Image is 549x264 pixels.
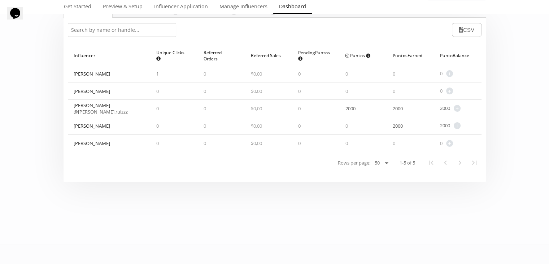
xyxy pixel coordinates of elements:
[74,140,110,146] div: [PERSON_NAME]
[345,88,348,94] span: 0
[345,105,356,112] span: 2000
[372,159,391,167] select: Rows per page:
[393,123,403,129] span: 2000
[298,105,301,112] span: 0
[251,105,262,112] span: $ 0,00
[74,102,128,115] div: [PERSON_NAME]
[467,156,482,170] button: Last Page
[393,71,395,77] span: 0
[440,46,476,65] div: Punto Balance
[156,71,159,77] span: 1
[400,159,415,166] span: 1-5 of 5
[74,46,145,65] div: Influencer
[156,50,186,62] span: Unique Clicks
[452,23,481,37] button: CSV
[156,88,159,94] span: 0
[298,140,301,146] span: 0
[440,105,450,112] span: 2000
[204,88,206,94] span: 0
[440,140,443,147] span: 0
[74,123,110,129] div: [PERSON_NAME]
[438,156,453,170] button: Previous Page
[251,71,262,77] span: $ 0,00
[454,105,461,112] span: +
[393,140,395,146] span: 0
[424,156,438,170] button: First Page
[440,122,450,129] span: 2000
[251,123,262,129] span: $ 0,00
[393,105,403,112] span: 2000
[440,88,443,94] span: 0
[345,52,371,59] span: Puntos
[204,71,206,77] span: 0
[446,70,453,77] span: +
[393,88,395,94] span: 0
[74,71,110,77] div: [PERSON_NAME]
[298,123,301,129] span: 0
[298,71,301,77] span: 0
[74,88,110,94] div: [PERSON_NAME]
[298,50,330,62] span: Pending Puntos
[453,156,467,170] button: Next Page
[345,71,348,77] span: 0
[204,123,206,129] span: 0
[454,122,461,129] span: +
[251,88,262,94] span: $ 0,00
[7,7,30,29] iframe: chat widget
[251,140,262,146] span: $ 0,00
[446,88,453,94] span: +
[338,159,370,166] span: Rows per page:
[156,140,159,146] span: 0
[204,46,239,65] div: Referred Orders
[345,140,348,146] span: 0
[156,123,159,129] span: 0
[345,123,348,129] span: 0
[74,108,128,115] a: @[PERSON_NAME].ruizzz
[440,70,443,77] span: 0
[68,23,176,37] input: Search by name or handle...
[298,88,301,94] span: 0
[251,46,287,65] div: Referred Sales
[393,46,428,65] div: Puntos Earned
[446,140,453,147] span: +
[204,105,206,112] span: 0
[204,140,206,146] span: 0
[156,105,159,112] span: 0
